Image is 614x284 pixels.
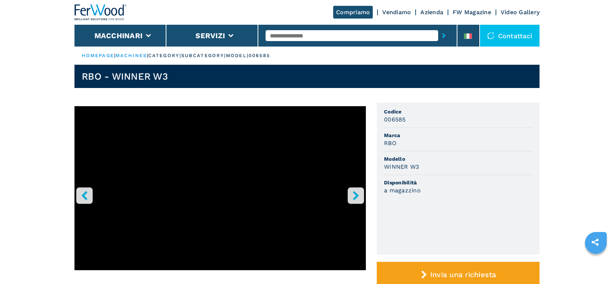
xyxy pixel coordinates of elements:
[249,52,271,59] p: 006585
[420,9,443,16] a: Azienda
[195,31,225,40] button: Servizi
[226,52,249,59] p: model |
[382,9,411,16] a: Vendiamo
[82,71,168,82] h1: RBO - WINNER W3
[181,52,226,59] p: subcategory |
[480,25,540,47] div: Contattaci
[333,6,373,19] a: Compriamo
[583,251,609,279] iframe: Chat
[82,53,114,58] a: HOMEPAGE
[501,9,540,16] a: Video Gallery
[430,270,496,279] span: Invia una richiesta
[384,108,532,115] span: Codice
[384,163,419,171] h3: WINNER W3
[384,186,421,195] h3: a magazzino
[76,187,93,204] button: left-button
[438,27,449,44] button: submit-button
[384,139,396,147] h3: RBO
[487,32,494,39] img: Contattaci
[384,132,532,139] span: Marca
[384,155,532,163] span: Modello
[148,52,181,59] p: category |
[384,179,532,186] span: Disponibilità
[74,106,366,270] iframe: YouTube video player
[586,233,604,251] a: sharethis
[74,4,127,20] img: Ferwood
[94,31,143,40] button: Macchinari
[74,106,366,283] div: Go to Slide 1
[384,115,406,124] h3: 006585
[147,53,148,58] span: |
[116,53,147,58] a: machines
[114,53,116,58] span: |
[453,9,491,16] a: FW Magazine
[348,187,364,204] button: right-button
